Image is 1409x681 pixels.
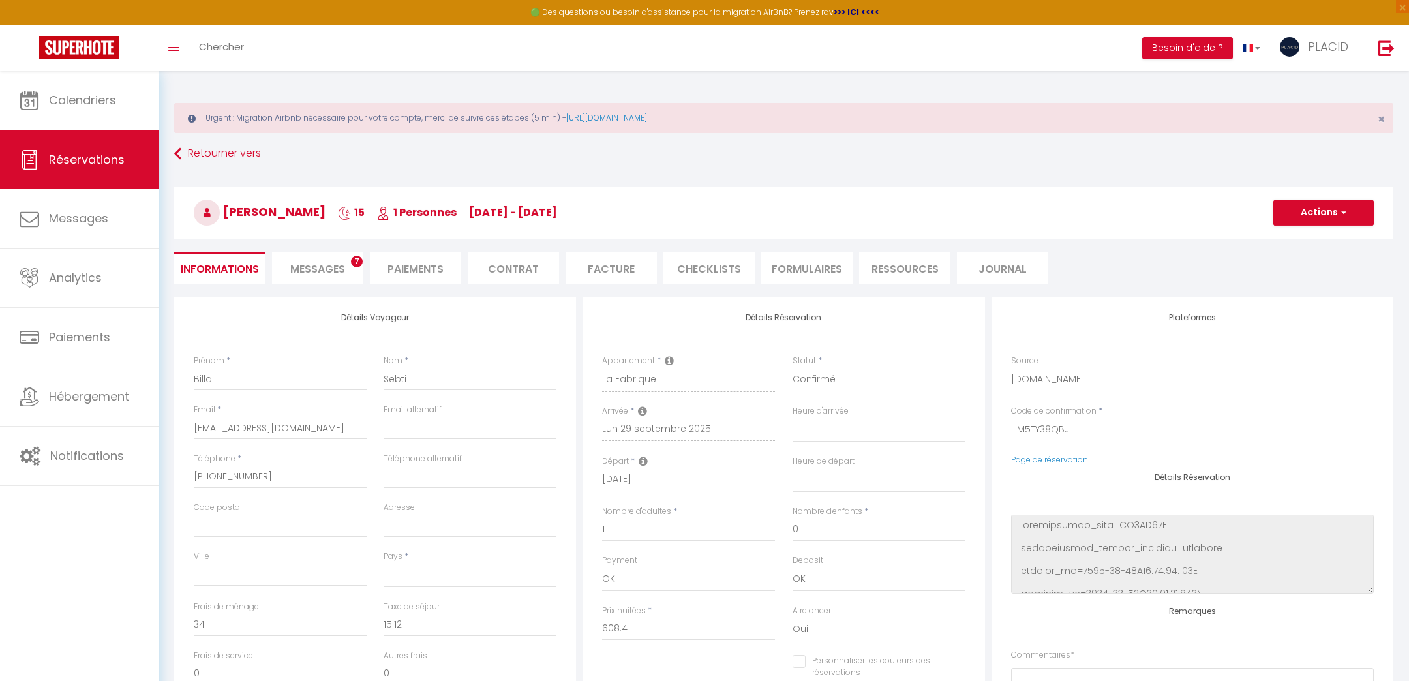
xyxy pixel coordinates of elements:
[1378,113,1385,125] button: Close
[793,605,831,617] label: A relancer
[1142,37,1233,59] button: Besoin d'aide ?
[370,252,461,284] li: Paiements
[49,92,116,108] span: Calendriers
[793,455,855,468] label: Heure de départ
[290,262,345,277] span: Messages
[194,453,235,465] label: Téléphone
[761,252,853,284] li: FORMULAIRES
[194,502,242,514] label: Code postal
[957,252,1048,284] li: Journal
[1011,355,1038,367] label: Source
[194,601,259,613] label: Frais de ménage
[49,269,102,286] span: Analytics
[1011,473,1374,482] h4: Détails Réservation
[384,355,402,367] label: Nom
[384,453,462,465] label: Téléphone alternatif
[49,329,110,345] span: Paiements
[1011,405,1097,417] label: Code de confirmation
[384,551,402,563] label: Pays
[469,205,557,220] span: [DATE] - [DATE]
[1378,40,1395,56] img: logout
[1308,38,1348,55] span: PLACID
[1011,649,1074,661] label: Commentaires
[384,650,427,662] label: Autres frais
[194,313,556,322] h4: Détails Voyageur
[602,405,628,417] label: Arrivée
[194,650,253,662] label: Frais de service
[602,506,671,518] label: Nombre d'adultes
[566,112,647,123] a: [URL][DOMAIN_NAME]
[793,554,823,567] label: Deposit
[384,601,440,613] label: Taxe de séjour
[793,405,849,417] label: Heure d'arrivée
[194,404,215,416] label: Email
[1273,200,1374,226] button: Actions
[1011,454,1088,465] a: Page de réservation
[793,506,862,518] label: Nombre d'enfants
[194,551,209,563] label: Ville
[351,256,363,267] span: 7
[1378,111,1385,127] span: ×
[602,605,646,617] label: Prix nuitées
[1270,25,1365,71] a: ... PLACID
[602,554,637,567] label: Payment
[50,447,124,464] span: Notifications
[174,103,1393,133] div: Urgent : Migration Airbnb nécessaire pour votre compte, merci de suivre ces étapes (5 min) -
[194,204,326,220] span: [PERSON_NAME]
[602,355,655,367] label: Appartement
[189,25,254,71] a: Chercher
[338,205,365,220] span: 15
[1280,37,1299,57] img: ...
[834,7,879,18] a: >>> ICI <<<<
[663,252,755,284] li: CHECKLISTS
[1011,313,1374,322] h4: Plateformes
[566,252,657,284] li: Facture
[39,36,119,59] img: Super Booking
[199,40,244,53] span: Chercher
[49,210,108,226] span: Messages
[1011,607,1374,616] h4: Remarques
[49,388,129,404] span: Hébergement
[384,502,415,514] label: Adresse
[377,205,457,220] span: 1 Personnes
[602,455,629,468] label: Départ
[793,355,816,367] label: Statut
[468,252,559,284] li: Contrat
[384,404,442,416] label: Email alternatif
[859,252,950,284] li: Ressources
[194,355,224,367] label: Prénom
[49,151,125,168] span: Réservations
[602,313,965,322] h4: Détails Réservation
[174,252,265,284] li: Informations
[174,142,1393,166] a: Retourner vers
